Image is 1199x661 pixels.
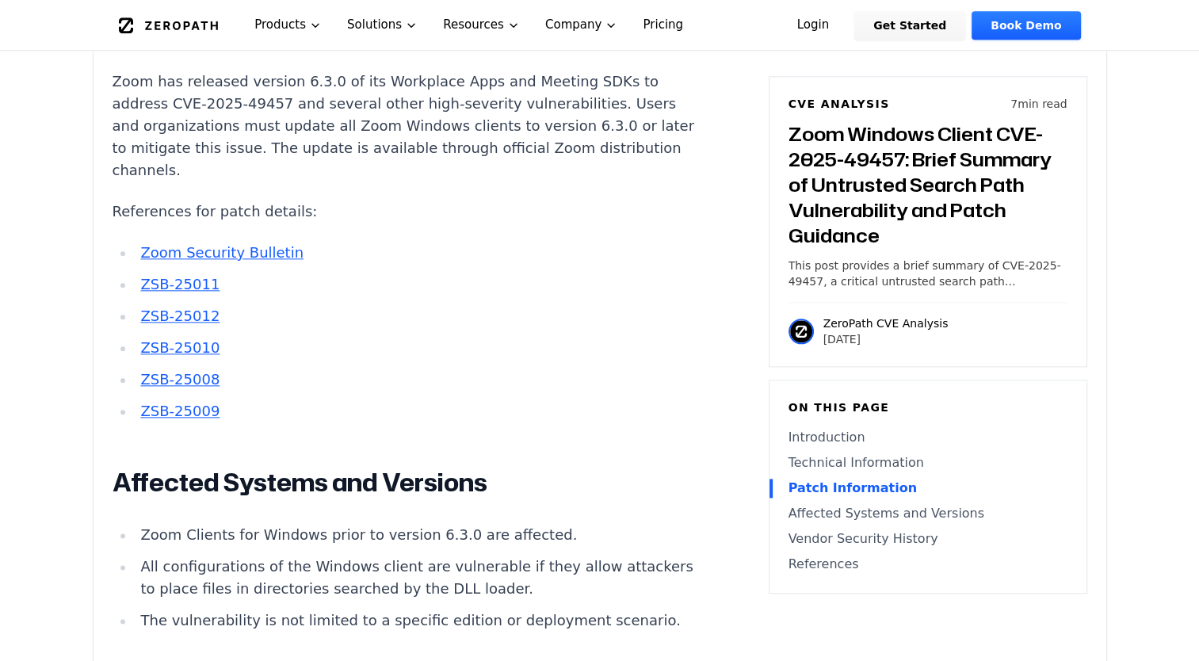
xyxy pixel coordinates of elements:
[789,428,1067,447] a: Introduction
[823,315,949,331] p: ZeroPath CVE Analysis
[140,244,304,261] a: Zoom Security Bulletin
[789,504,1067,523] a: Affected Systems and Versions
[789,453,1067,472] a: Technical Information
[1010,96,1067,112] p: 7 min read
[789,258,1067,289] p: This post provides a brief summary of CVE-2025-49457, a critical untrusted search path vulnerabil...
[135,556,702,600] li: All configurations of the Windows client are vulnerable if they allow attackers to place files in...
[789,121,1067,248] h3: Zoom Windows Client CVE-2025-49457: Brief Summary of Untrusted Search Path Vulnerability and Patc...
[135,609,702,632] li: The vulnerability is not limited to a specific edition or deployment scenario.
[140,339,220,356] a: ZSB-25010
[778,11,849,40] a: Login
[140,276,220,292] a: ZSB-25011
[140,403,220,419] a: ZSB-25009
[823,331,949,347] p: [DATE]
[972,11,1080,40] a: Book Demo
[140,308,220,324] a: ZSB-25012
[789,479,1067,498] a: Patch Information
[789,529,1067,548] a: Vendor Security History
[113,71,702,181] p: Zoom has released version 6.3.0 of its Workplace Apps and Meeting SDKs to address CVE-2025-49457 ...
[789,319,814,344] img: ZeroPath CVE Analysis
[135,524,702,546] li: Zoom Clients for Windows prior to version 6.3.0 are affected.
[113,467,702,499] h2: Affected Systems and Versions
[789,555,1067,574] a: References
[789,96,890,112] h6: CVE Analysis
[140,371,220,388] a: ZSB-25008
[854,11,965,40] a: Get Started
[113,201,702,223] p: References for patch details:
[789,399,1067,415] h6: On this page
